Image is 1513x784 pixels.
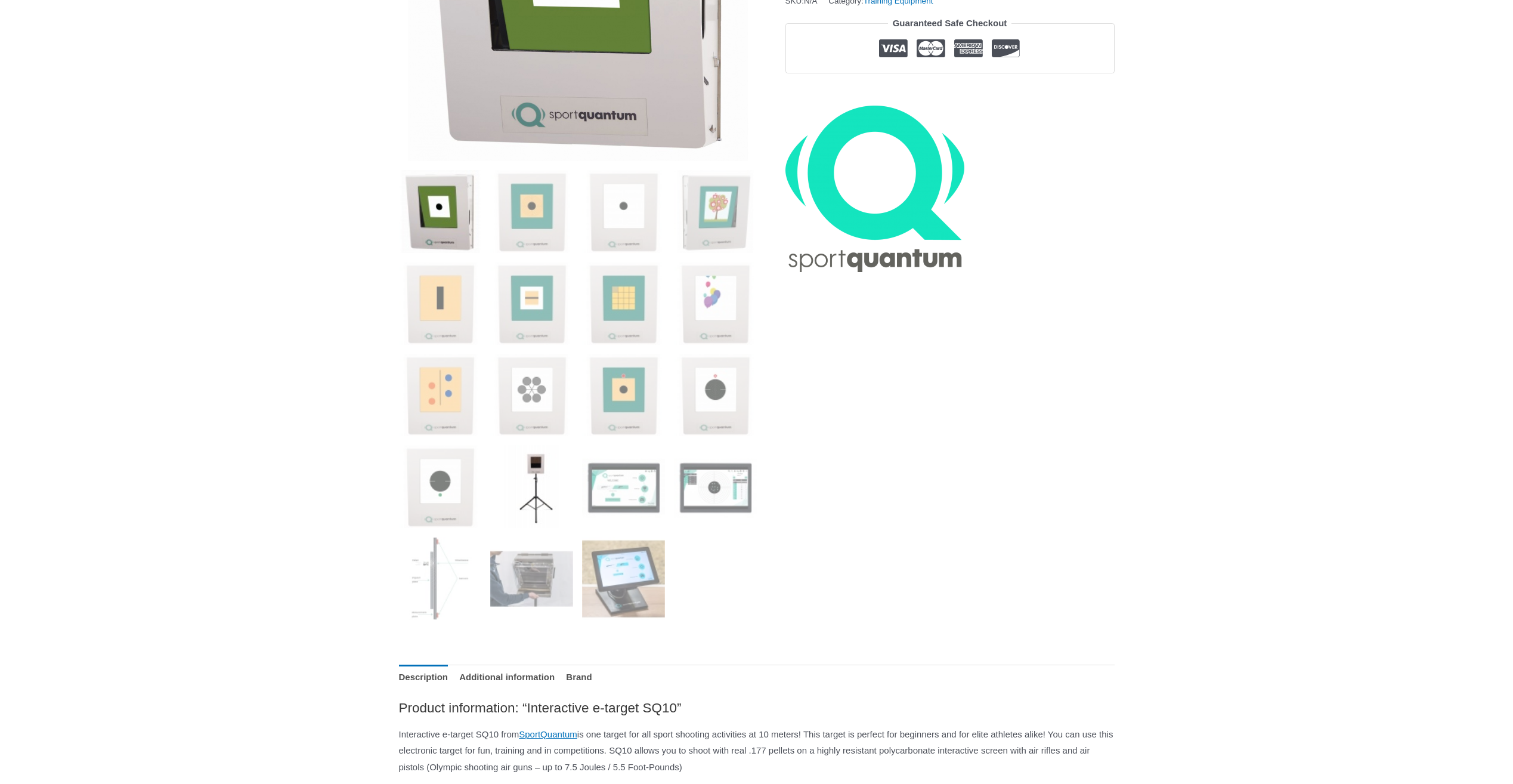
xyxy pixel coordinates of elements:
[490,354,573,437] img: Interactive e-target SQ10 - Image 10
[674,354,757,437] img: Interactive e-target SQ10 - Image 12
[582,354,665,437] img: Interactive e-target SQ10 - Image 11
[399,445,482,528] img: Interactive e-target SQ10 - Image 13
[490,262,573,345] img: Interactive e-target SQ10 - Image 6
[399,665,448,690] a: Description
[566,665,592,690] a: Brand
[519,729,577,739] a: SportQuantum
[399,170,482,253] img: SQ10 Interactive e-target
[459,665,555,690] a: Additional information
[582,537,665,620] img: Interactive e-target SQ10 - Image 19
[490,445,573,528] img: Interactive e-target SQ10 - Image 14
[399,262,482,345] img: Interactive e-target SQ10 - Image 5
[888,15,1012,32] legend: Guaranteed Safe Checkout
[399,699,1115,717] h2: Product information: “Interactive e-target SQ10”
[674,170,757,253] img: Interactive e-target SQ10 - Image 4
[674,445,757,528] img: Interactive e-target SQ10 - Image 16
[674,262,757,345] img: Interactive e-target SQ10 - Image 8
[785,106,964,272] a: SportQuantum
[785,82,1115,97] iframe: Customer reviews powered by Trustpilot
[399,537,482,620] img: Interactive e-target SQ10 - Image 17
[490,537,573,620] img: Interactive e-target SQ10 - Image 18
[399,726,1115,776] p: Interactive e-target SQ10 from is one target for all sport shooting activities at 10 meters! This...
[582,445,665,528] img: Interactive e-target SQ10 - Image 15
[582,262,665,345] img: Interactive e-target SQ10 - Image 7
[399,354,482,437] img: Interactive e-target SQ10 - Image 9
[490,170,573,253] img: Interactive e-target SQ10 - Image 2
[582,170,665,253] img: Interactive e-target SQ10 - Image 3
